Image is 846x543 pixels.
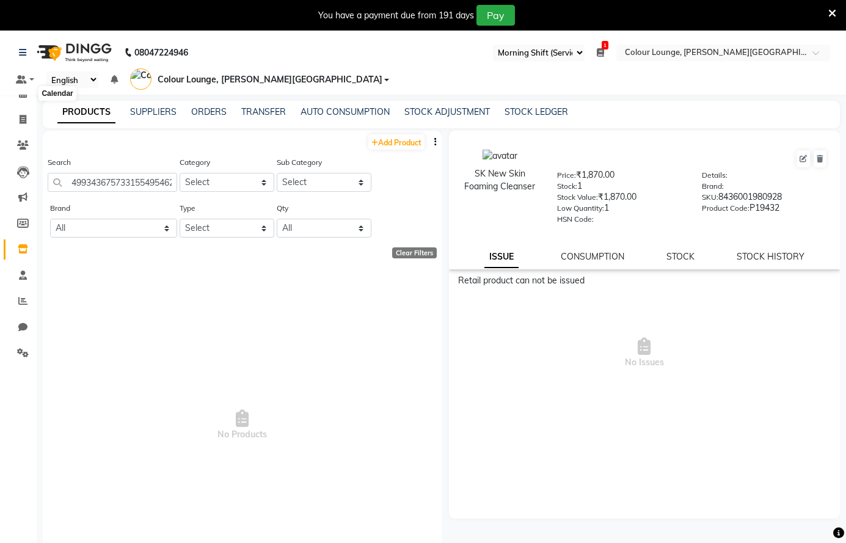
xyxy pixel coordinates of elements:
[737,251,804,262] a: STOCK HISTORY
[301,106,390,117] a: AUTO CONSUMPTION
[557,181,577,192] label: Stock:
[458,292,831,414] span: No Issues
[505,106,568,117] a: STOCK LEDGER
[557,202,683,219] div: 1
[31,35,115,70] img: logo
[602,41,608,49] span: 1
[461,167,539,193] div: SK New Skin Foaming Cleanser
[476,5,515,26] button: Pay
[597,47,604,58] a: 1
[483,150,517,162] img: avatar
[702,202,828,219] div: P19432
[158,73,382,86] span: Colour Lounge, [PERSON_NAME][GEOGRAPHIC_DATA]
[702,203,749,214] label: Product Code:
[48,157,71,168] label: Search
[557,192,598,203] label: Stock Value:
[368,134,425,150] a: Add Product
[557,180,683,197] div: 1
[702,191,828,208] div: 8436001980928
[277,203,288,214] label: Qty
[557,191,683,208] div: ₹1,870.00
[666,251,695,262] a: STOCK
[458,274,831,287] div: Retail product can not be issued
[130,68,151,90] img: Colour Lounge, Lawrence Road
[180,203,195,214] label: Type
[191,106,227,117] a: ORDERS
[277,157,322,168] label: Sub Category
[134,35,188,70] b: 08047224946
[48,173,177,192] input: Search by product name or code
[57,101,115,123] a: PRODUCTS
[318,9,474,22] div: You have a payment due from 191 days
[130,106,177,117] a: SUPPLIERS
[557,170,576,181] label: Price:
[38,86,76,101] div: Calendar
[392,247,437,258] div: Clear Filters
[557,214,594,225] label: HSN Code:
[484,246,519,268] a: ISSUE
[180,157,210,168] label: Category
[702,181,724,192] label: Brand:
[557,203,604,214] label: Low Quantity:
[50,203,70,214] label: Brand
[404,106,490,117] a: STOCK ADJUSTMENT
[241,106,286,117] a: TRANSFER
[702,170,727,181] label: Details:
[557,169,683,186] div: ₹1,870.00
[702,192,718,203] label: SKU:
[561,251,624,262] a: CONSUMPTION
